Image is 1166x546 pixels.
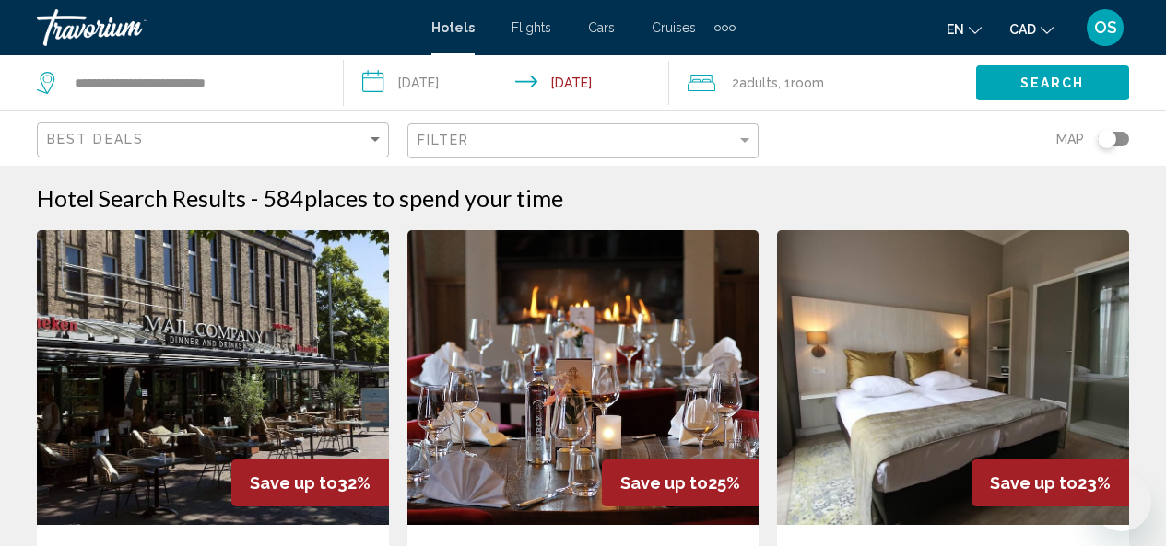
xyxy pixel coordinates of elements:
a: Cruises [652,20,696,35]
span: Room [791,76,824,90]
a: Hotels [431,20,475,35]
span: Save up to [620,473,708,493]
span: en [947,22,964,37]
button: Change currency [1009,16,1054,42]
span: Save up to [990,473,1078,493]
img: Hotel image [37,230,389,525]
span: OS [1094,18,1117,37]
a: Cars [588,20,615,35]
mat-select: Sort by [47,133,383,148]
span: Map [1056,126,1084,152]
a: Travorium [37,9,413,46]
span: , 1 [778,70,824,96]
span: Best Deals [47,132,144,146]
span: Save up to [250,473,337,493]
h1: Hotel Search Results [37,184,246,212]
span: 2 [732,70,778,96]
a: Flights [512,20,551,35]
div: 25% [602,459,759,506]
button: Search [976,65,1129,99]
button: Travelers: 2 adults, 0 children [669,55,976,110]
span: places to spend your time [304,184,563,212]
button: Change language [947,16,982,42]
img: Hotel image [407,230,760,525]
span: - [251,184,258,212]
span: Search [1020,76,1085,91]
button: Filter [407,122,760,160]
div: 32% [231,459,389,506]
img: Hotel image [777,230,1129,525]
button: Extra navigation items [714,13,736,42]
span: Filter [418,133,470,147]
button: Check-in date: Sep 9, 2025 Check-out date: Sep 10, 2025 [344,55,669,110]
span: CAD [1009,22,1036,37]
span: Adults [739,76,778,90]
button: User Menu [1081,8,1129,47]
button: Toggle map [1084,131,1129,147]
div: 23% [972,459,1129,506]
iframe: Button to launch messaging window [1092,472,1151,531]
h2: 584 [263,184,563,212]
